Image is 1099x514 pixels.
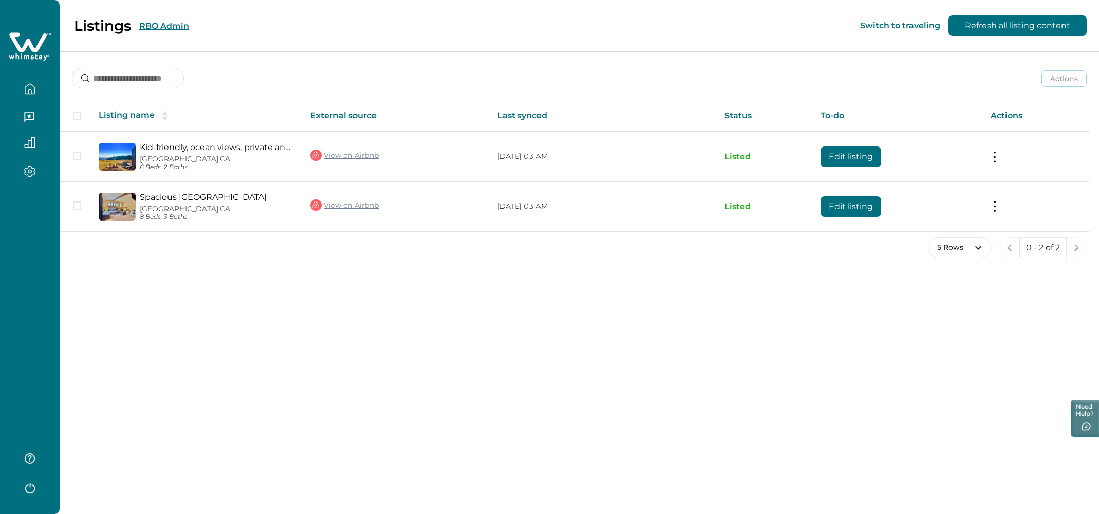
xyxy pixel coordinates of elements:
[140,205,294,213] p: [GEOGRAPHIC_DATA], CA
[99,193,136,221] img: propertyImage_Spacious Kirkwood Townhouse
[140,192,294,202] a: Spacious [GEOGRAPHIC_DATA]
[860,21,940,30] button: Switch to traveling
[812,100,982,132] th: To-do
[90,100,302,132] th: Listing name
[724,201,805,212] p: Listed
[99,143,136,171] img: propertyImage_Kid-friendly, ocean views, private and quiet
[302,100,489,132] th: External source
[928,237,991,258] button: 5 Rows
[155,111,175,121] button: sorting
[489,100,716,132] th: Last synced
[310,198,379,212] a: View on Airbnb
[497,152,707,162] p: [DATE] 03 AM
[74,17,131,34] p: Listings
[1026,243,1060,253] p: 0 - 2 of 2
[140,163,294,171] p: 6 Beds, 2 Baths
[1066,237,1087,258] button: next page
[821,196,881,217] button: Edit listing
[140,213,294,221] p: 8 Beds, 3 Baths
[140,155,294,163] p: [GEOGRAPHIC_DATA], CA
[497,201,707,212] p: [DATE] 03 AM
[310,149,379,162] a: View on Airbnb
[999,237,1020,258] button: previous page
[139,21,189,31] button: RBO Admin
[724,152,805,162] p: Listed
[1041,70,1087,87] button: Actions
[716,100,813,132] th: Status
[821,146,881,167] button: Edit listing
[140,142,294,152] a: Kid-friendly, ocean views, private and quiet
[982,100,1089,132] th: Actions
[1019,237,1067,258] button: 0 - 2 of 2
[948,15,1087,36] button: Refresh all listing content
